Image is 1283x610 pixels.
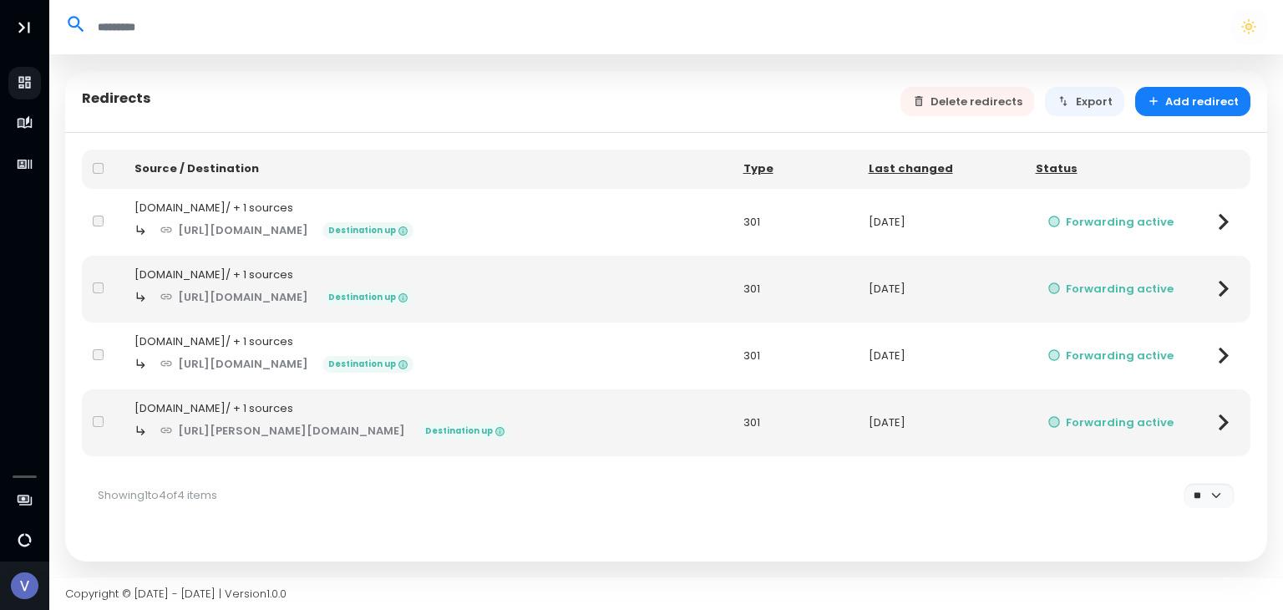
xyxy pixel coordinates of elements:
[1036,408,1186,437] button: Forwarding active
[1036,207,1186,236] button: Forwarding active
[134,200,722,216] div: [DOMAIN_NAME]/ + 1 sources
[858,389,1025,456] td: [DATE]
[134,400,722,417] div: [DOMAIN_NAME]/ + 1 sources
[322,222,413,239] span: Destination up
[134,333,722,350] div: [DOMAIN_NAME]/ + 1 sources
[322,289,413,306] span: Destination up
[419,423,510,440] span: Destination up
[148,349,321,379] a: [URL][DOMAIN_NAME]
[733,389,858,456] td: 301
[8,12,40,43] button: Toggle Aside
[1135,87,1251,116] button: Add redirect
[1025,150,1197,189] th: Status
[322,356,413,373] span: Destination up
[98,487,217,503] span: Showing 1 to 4 of 4 items
[124,150,733,189] th: Source / Destination
[858,323,1025,389] td: [DATE]
[148,216,321,245] a: [URL][DOMAIN_NAME]
[733,256,858,323] td: 301
[733,189,858,256] td: 301
[134,267,722,283] div: [DOMAIN_NAME]/ + 1 sources
[733,150,858,189] th: Type
[148,416,418,445] a: [URL][PERSON_NAME][DOMAIN_NAME]
[11,572,38,600] img: Avatar
[1036,274,1186,303] button: Forwarding active
[148,282,321,312] a: [URL][DOMAIN_NAME]
[858,256,1025,323] td: [DATE]
[82,90,151,107] h5: Redirects
[733,323,858,389] td: 301
[65,586,287,602] span: Copyright © [DATE] - [DATE] | Version 1.0.0
[1184,483,1234,507] select: Per
[858,150,1025,189] th: Last changed
[858,189,1025,256] td: [DATE]
[1036,341,1186,370] button: Forwarding active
